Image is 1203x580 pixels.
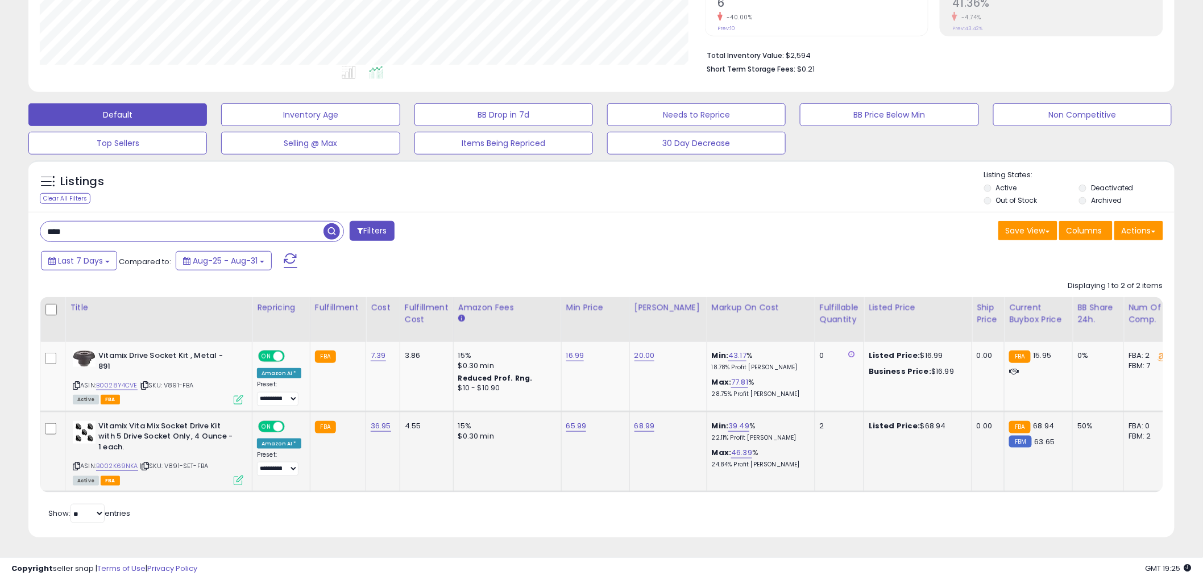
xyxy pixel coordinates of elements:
[11,563,53,574] strong: Copyright
[1129,302,1170,326] div: Num of Comp.
[48,508,130,519] span: Show: entries
[712,377,806,398] div: %
[458,361,553,371] div: $0.30 min
[1009,436,1031,448] small: FBM
[458,302,557,314] div: Amazon Fees
[1129,361,1166,371] div: FBM: 7
[1034,420,1055,431] span: 68.94
[371,420,391,432] a: 36.95
[371,302,395,314] div: Cost
[70,302,247,314] div: Title
[73,395,99,404] span: All listings currently available for purchase on Amazon
[414,103,593,126] button: BB Drop in 7d
[869,350,920,361] b: Listed Price:
[977,421,995,431] div: 0.00
[1009,350,1030,363] small: FBA
[712,350,806,372] div: %
[1146,563,1192,574] span: 2025-09-8 19:25 GMT
[1129,421,1166,431] div: FBA: 0
[634,350,655,361] a: 20.00
[707,297,815,342] th: The percentage added to the cost of goods (COGS) that forms the calculator for Min & Max prices.
[731,447,752,458] a: 46.39
[60,174,104,190] h5: Listings
[869,302,967,314] div: Listed Price
[1068,281,1163,291] div: Displaying 1 to 2 of 2 items
[98,421,237,456] b: Vitamix Vita Mix Socket Drive Kit with 5 Drive Socket Only, 4 Ounce - 1 each.
[283,352,301,361] span: OFF
[315,350,336,363] small: FBA
[405,350,445,361] div: 3.86
[458,421,553,431] div: 15%
[1035,436,1055,447] span: 63.65
[283,422,301,431] span: OFF
[315,421,336,433] small: FBA
[712,390,806,398] p: 28.75% Profit [PERSON_NAME]
[820,421,855,431] div: 2
[73,350,96,367] img: 31l1DqVAd6L._SL40_.jpg
[73,421,243,484] div: ASIN:
[712,364,806,372] p: 18.78% Profit [PERSON_NAME]
[96,381,138,390] a: B0028Y4CVE
[259,352,273,361] span: ON
[869,366,963,377] div: $16.99
[221,103,400,126] button: Inventory Age
[728,350,746,361] a: 43.17
[1009,302,1068,326] div: Current Buybox Price
[566,350,584,361] a: 16.99
[257,381,301,406] div: Preset:
[414,132,593,155] button: Items Being Repriced
[707,64,795,74] b: Short Term Storage Fees:
[566,420,587,432] a: 65.99
[712,448,806,469] div: %
[607,103,786,126] button: Needs to Reprice
[458,383,553,393] div: $10 - $10.90
[101,395,120,404] span: FBA
[458,373,533,383] b: Reduced Prof. Rng.
[1077,302,1119,326] div: BB Share 24h.
[712,461,806,469] p: 24.84% Profit [PERSON_NAME]
[717,25,735,32] small: Prev: 10
[371,350,386,361] a: 7.39
[73,476,99,486] span: All listings currently available for purchase on Amazon
[176,251,272,270] button: Aug-25 - Aug-31
[58,255,103,266] span: Last 7 Days
[40,193,90,204] div: Clear All Filters
[96,461,138,471] a: B002K69NKA
[458,314,465,324] small: Amazon Fees.
[797,64,815,74] span: $0.21
[119,256,171,267] span: Compared to:
[405,302,449,326] div: Fulfillment Cost
[820,350,855,361] div: 0
[1129,431,1166,441] div: FBM: 2
[869,366,931,377] b: Business Price:
[869,420,920,431] b: Listed Price:
[221,132,400,155] button: Selling @ Max
[257,439,301,449] div: Amazon AI *
[257,451,301,477] div: Preset:
[28,103,207,126] button: Default
[1059,221,1113,240] button: Columns
[993,103,1172,126] button: Non Competitive
[97,563,146,574] a: Terms of Use
[712,377,732,387] b: Max:
[800,103,978,126] button: BB Price Below Min
[998,221,1057,240] button: Save View
[139,381,194,390] span: | SKU: V891-FBA
[869,421,963,431] div: $68.94
[315,302,361,314] div: Fulfillment
[259,422,273,431] span: ON
[984,170,1175,181] p: Listing States:
[1009,421,1030,433] small: FBA
[977,350,995,361] div: 0.00
[712,302,810,314] div: Markup on Cost
[1077,421,1115,431] div: 50%
[707,51,784,60] b: Total Inventory Value:
[977,302,999,326] div: Ship Price
[820,302,859,326] div: Fulfillable Quantity
[634,302,702,314] div: [PERSON_NAME]
[712,447,732,458] b: Max:
[193,255,258,266] span: Aug-25 - Aug-31
[728,420,749,432] a: 39.49
[712,350,729,361] b: Min:
[707,48,1155,61] li: $2,594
